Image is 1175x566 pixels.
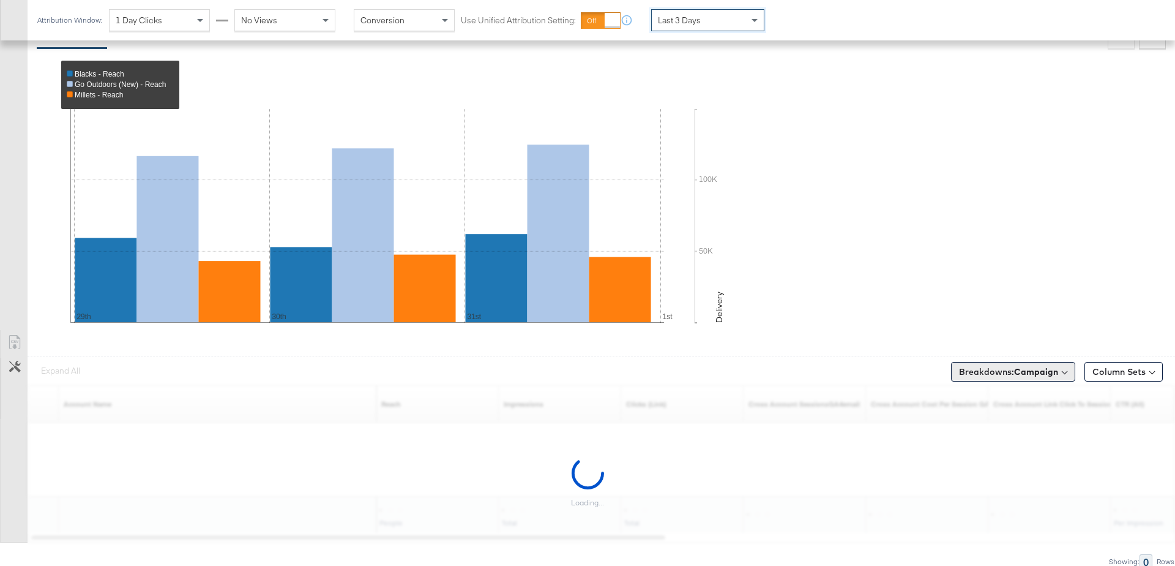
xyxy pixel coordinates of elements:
span: Millets - Reach [75,91,123,99]
span: Blacks - Reach [75,70,124,78]
b: Campaign [1014,366,1058,377]
div: Loading... [571,498,604,508]
button: Column Sets [1084,362,1163,382]
span: 1 Day Clicks [116,15,162,26]
span: No Views [241,15,277,26]
label: Use Unified Attribution Setting: [461,15,576,26]
span: Breakdowns: [959,366,1058,378]
div: Attribution Window: [37,16,103,25]
div: Rows [1156,557,1175,566]
text: Delivery [714,292,725,323]
span: Last 3 Days [658,15,701,26]
span: Go Outdoors (New) - Reach [75,80,166,89]
button: Breakdowns:Campaign [951,362,1075,382]
div: Showing: [1108,557,1140,566]
span: Conversion [360,15,405,26]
